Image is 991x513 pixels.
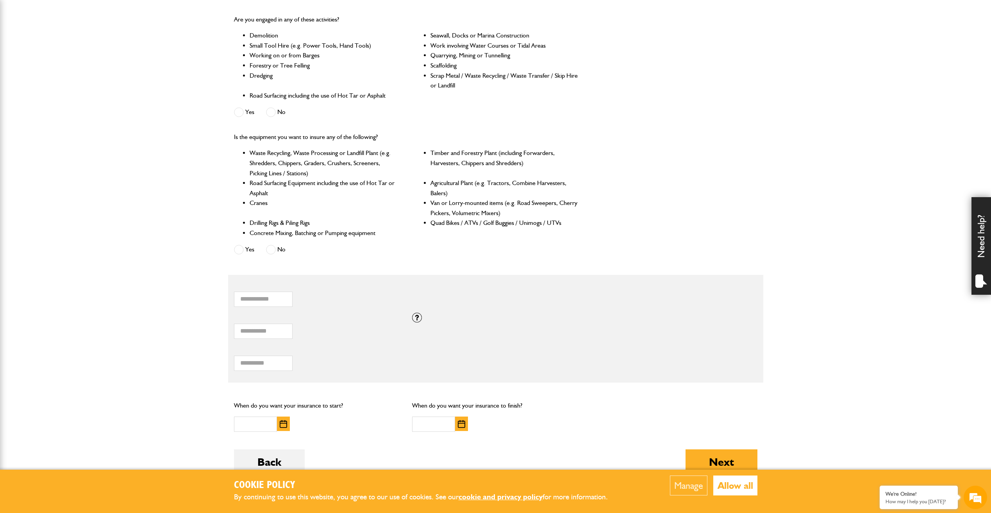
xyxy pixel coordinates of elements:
input: Enter your last name [10,72,143,89]
label: No [266,107,286,117]
li: Road Surfacing including the use of Hot Tar or Asphalt [250,91,398,101]
li: Scaffolding [430,61,579,71]
img: Choose date [458,420,465,428]
label: Yes [234,107,254,117]
p: When do you want your insurance to start? [234,401,401,411]
li: Working on or from Barges [250,50,398,61]
button: Next [686,449,757,474]
li: Quad Bikes / ATVs / Golf Buggies / Unimogs / UTVs [430,218,579,228]
p: When do you want your insurance to finish? [412,401,579,411]
p: Is the equipment you want to insure any of the following? [234,132,579,142]
li: Forestry or Tree Felling [250,61,398,71]
div: Need help? [971,197,991,295]
textarea: Type your message and hit 'Enter' [10,141,143,234]
em: Start Chat [106,240,142,251]
li: Drilling Rigs & Piling Rigs [250,218,398,228]
img: d_20077148190_company_1631870298795_20077148190 [13,43,33,54]
p: How may I help you today? [886,499,952,504]
li: Timber and Forestry Plant (including Forwarders, Harvesters, Chippers and Shredders) [430,148,579,178]
label: No [266,245,286,255]
input: Enter your phone number [10,118,143,135]
li: Dredging [250,71,398,91]
li: Demolition [250,30,398,41]
li: Quarrying, Mining or Tunnelling [430,50,579,61]
li: Waste Recycling, Waste Processing or Landfill Plant (e.g. Shredders, Chippers, Graders, Crushers,... [250,148,398,178]
div: Minimize live chat window [128,4,147,23]
li: Scrap Metal / Waste Recycling / Waste Transfer / Skip Hire or Landfill [430,71,579,91]
button: Allow all [713,476,757,495]
li: Cranes [250,198,398,218]
li: Small Tool Hire (e.g. Power Tools, Hand Tools) [250,41,398,51]
li: Concrete Mixing, Batching or Pumping equipment [250,228,398,238]
img: Choose date [280,420,287,428]
a: cookie and privacy policy [459,492,543,501]
p: By continuing to use this website, you agree to our use of cookies. See our for more information. [234,491,621,503]
div: We're Online! [886,491,952,497]
li: Agricultural Plant (e.g. Tractors, Combine Harvesters, Balers) [430,178,579,198]
h2: Cookie Policy [234,479,621,492]
li: Work involving Water Courses or Tidal Areas [430,41,579,51]
li: Van or Lorry-mounted items (e.g. Road Sweepers, Cherry Pickers, Volumetric Mixers) [430,198,579,218]
div: Chat with us now [41,44,131,54]
label: Yes [234,245,254,255]
p: Are you engaged in any of these activities? [234,14,579,25]
input: Enter your email address [10,95,143,112]
button: Manage [670,476,707,495]
li: Seawall, Docks or Marina Construction [430,30,579,41]
button: Back [234,449,305,474]
li: Road Surfacing Equipment including the use of Hot Tar or Asphalt [250,178,398,198]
